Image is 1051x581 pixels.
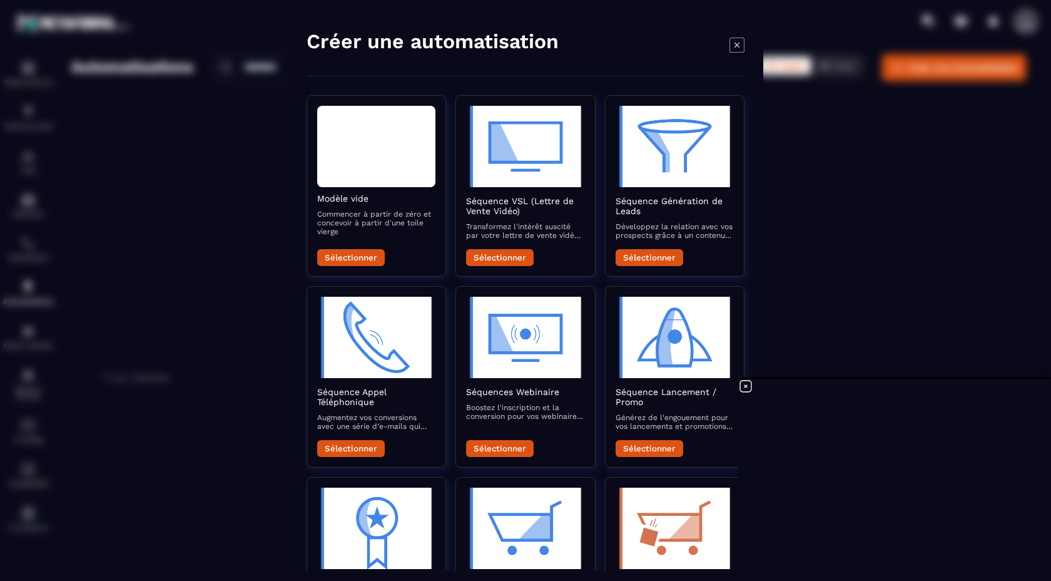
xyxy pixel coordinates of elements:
[616,196,734,216] h2: Séquence Génération de Leads
[616,106,734,187] img: automation-objective-icon
[466,403,584,421] p: Boostez l'inscription et la conversion pour vos webinaires avec des e-mails qui informent, rappel...
[307,29,559,54] h4: Créer une automatisation
[317,193,435,203] h2: Modèle vide
[466,387,584,397] h2: Séquences Webinaire
[317,210,435,236] p: Commencer à partir de zéro et concevoir à partir d'une toile vierge
[466,440,534,457] button: Sélectionner
[616,413,734,431] p: Générez de l'engouement pour vos lancements et promotions avec une séquence d’e-mails captivante ...
[616,222,734,240] p: Développez la relation avec vos prospects grâce à un contenu attractif qui les accompagne vers la...
[317,249,385,266] button: Sélectionner
[317,297,435,378] img: automation-objective-icon
[466,222,584,240] p: Transformez l'intérêt suscité par votre lettre de vente vidéo en actions concrètes avec des e-mai...
[466,297,584,378] img: automation-objective-icon
[317,413,435,431] p: Augmentez vos conversions avec une série d’e-mails qui préparent et suivent vos appels commerciaux
[616,488,734,569] img: automation-objective-icon
[317,488,435,569] img: automation-objective-icon
[466,488,584,569] img: automation-objective-icon
[466,249,534,266] button: Sélectionner
[466,106,584,187] img: automation-objective-icon
[317,440,385,457] button: Sélectionner
[466,196,584,216] h2: Séquence VSL (Lettre de Vente Vidéo)
[317,387,435,407] h2: Séquence Appel Téléphonique
[616,387,734,407] h2: Séquence Lancement / Promo
[616,249,683,266] button: Sélectionner
[616,440,683,457] button: Sélectionner
[616,297,734,378] img: automation-objective-icon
